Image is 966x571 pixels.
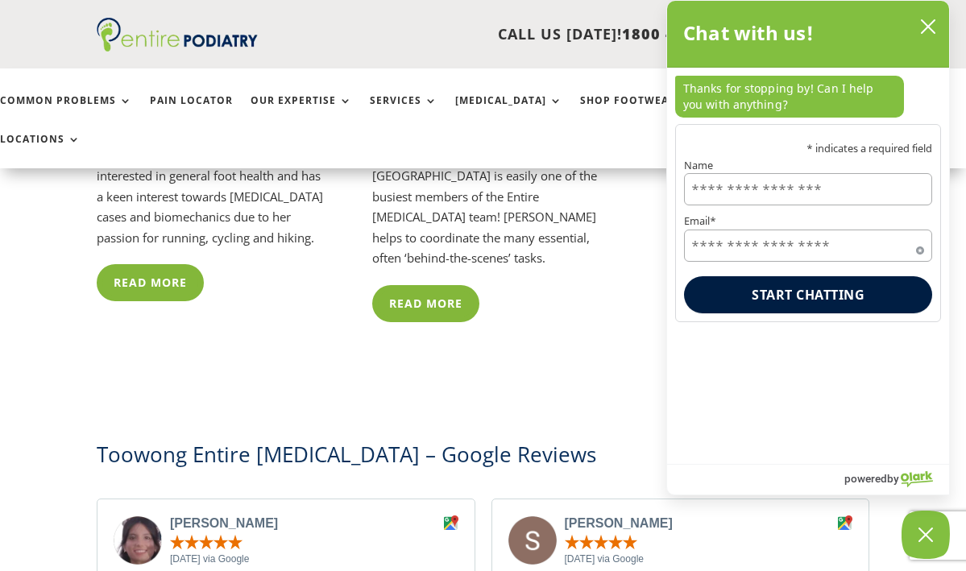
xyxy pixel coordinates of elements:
a: Read More [97,264,204,301]
a: Pain Locator [150,95,233,130]
span: 1800 4 ENTIRE [622,24,736,43]
h3: [PERSON_NAME] [565,515,829,532]
span: Rated 5 [170,535,243,549]
a: Entire Podiatry [97,39,258,55]
h2: Toowong Entire [MEDICAL_DATA] – Google Reviews [97,440,869,477]
span: powered [844,468,887,489]
p: [PERSON_NAME] is the Practice Manager for Entire [MEDICAL_DATA]. With 9 clinics across [GEOGRAPHI... [372,105,604,269]
span: by [887,468,899,489]
h2: Chat with us! [683,17,815,49]
a: [MEDICAL_DATA] [455,95,562,130]
label: Email* [684,216,932,226]
a: Shop Footwear [580,95,692,130]
button: close chatbox [915,14,941,39]
button: Start chatting [684,276,932,313]
a: Our Expertise [251,95,352,130]
a: Read More [372,285,479,322]
p: * indicates a required field [684,143,932,154]
p: [PERSON_NAME] completed a Bachelor of [MEDICAL_DATA] at the [GEOGRAPHIC_DATA] (QUT). She is inter... [97,105,329,249]
span: Required field [916,243,924,251]
label: Name [684,160,932,171]
input: Name [684,173,932,205]
span: Rated 5 [565,535,637,549]
h3: [PERSON_NAME] [170,515,434,532]
a: Powered by Olark [844,465,949,494]
img: logo (1) [97,18,258,52]
button: Close Chatbox [902,511,950,559]
span: [DATE] via Google [170,553,458,566]
input: Email [684,230,932,262]
p: Thanks for stopping by! Can I help you with anything? [675,76,904,118]
span: [DATE] via Google [565,553,853,566]
p: CALL US [DATE]! [268,24,736,45]
a: Services [370,95,437,130]
div: chat [667,68,949,124]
